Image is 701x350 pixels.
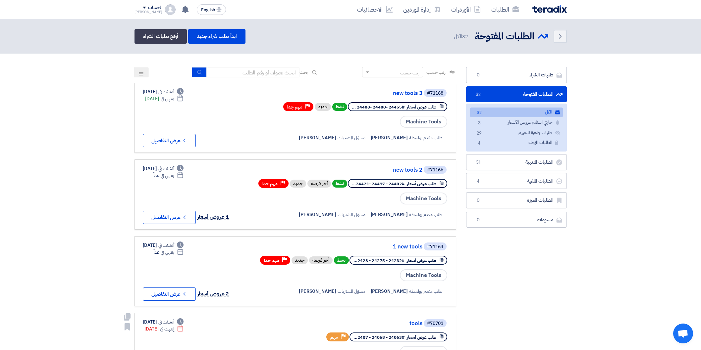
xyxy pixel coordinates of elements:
[454,33,469,40] span: الكل
[409,211,443,218] span: طلب مقدم بواسطة
[143,319,184,326] div: [DATE]
[197,290,229,298] span: 2 عروض أسعار
[371,288,408,295] span: [PERSON_NAME]
[158,319,174,326] span: أنشئت في
[158,242,174,249] span: أنشئت في
[299,134,336,141] span: [PERSON_NAME]
[161,172,174,179] span: ينتهي في
[315,103,331,111] div: جديد
[474,217,482,223] span: 0
[427,91,443,96] div: #71168
[427,244,443,249] div: #71163
[474,197,482,204] span: 0
[474,91,482,98] span: 32
[474,72,482,78] span: 0
[407,334,436,340] span: طلب عرض أسعار
[466,154,567,170] a: الطلبات المنتهية51
[475,109,483,116] span: 32
[160,326,174,332] span: إنتهت في
[158,165,174,172] span: أنشئت في
[143,165,184,172] div: [DATE]
[338,211,365,218] span: مسؤل المشتريات
[287,104,302,110] span: مهم جدا
[475,130,483,137] span: 29
[135,29,187,44] a: أرفع طلبات الشراء
[143,134,196,147] button: عرض التفاصيل
[332,180,347,188] span: نشط
[371,211,408,218] span: [PERSON_NAME]
[400,116,447,128] span: Machine Tools
[299,211,336,218] span: [PERSON_NAME]
[143,242,184,249] div: [DATE]
[299,288,336,295] span: [PERSON_NAME]
[144,326,184,332] div: [DATE]
[290,180,306,188] div: جديد
[148,5,162,11] div: الحساب
[462,33,468,40] span: 32
[158,88,174,95] span: أنشئت في
[332,103,347,111] span: نشط
[446,2,486,17] a: الأوردرات
[427,168,443,172] div: #71166
[352,104,404,110] span: #24455 -24480 -24488 ...
[409,288,443,295] span: طلب مقدم بواسطة
[407,257,436,264] span: طلب عرض أسعار
[470,128,563,138] a: طلبات جاهزة للتقييم
[145,95,184,102] div: [DATE]
[475,30,534,43] h2: الطلبات المفتوحة
[470,138,563,148] a: الطلبات المؤجلة
[407,181,436,187] span: طلب عرض أسعار
[398,2,446,17] a: إدارة الموردين
[474,178,482,185] span: 4
[400,193,447,204] span: Machine Tools
[143,211,196,224] button: عرض التفاصيل
[290,167,422,173] a: new tools 2
[475,120,483,127] span: 3
[290,90,422,96] a: new tools 3
[474,159,482,166] span: 51
[427,321,443,326] div: #70701
[143,88,184,95] div: [DATE]
[426,69,445,76] span: رتب حسب
[290,321,422,327] a: tools
[466,173,567,189] a: الطلبات الملغية4
[475,140,483,147] span: 4
[153,172,184,179] div: غداً
[466,192,567,208] a: الطلبات المميزة0
[330,334,338,340] span: مهم
[135,10,163,14] div: [PERSON_NAME]
[197,4,226,15] button: English
[309,256,333,264] div: أخر فرصة
[400,69,419,76] div: رتب حسب
[153,249,184,256] div: غداً
[470,108,563,117] a: الكل
[352,181,404,187] span: #24402 - 24417 -24421...
[338,288,365,295] span: مسؤل المشتريات
[400,269,447,281] span: Machine Tools
[353,334,404,340] span: #24063 - 24068 - 2407...
[352,2,398,17] a: الاحصائيات
[290,244,422,250] a: 1 new tools
[466,67,567,83] a: طلبات الشراء0
[161,249,174,256] span: ينتهي في
[338,134,365,141] span: مسؤل المشتريات
[161,95,174,102] span: ينتهي في
[188,29,245,44] a: ابدأ طلب شراء جديد
[165,4,176,15] img: profile_test.png
[371,134,408,141] span: [PERSON_NAME]
[407,104,436,110] span: طلب عرض أسعار
[334,256,349,264] span: نشط
[307,180,331,188] div: أخر فرصة
[299,69,308,76] span: بحث
[201,8,215,12] span: English
[264,257,279,264] span: مهم جدا
[292,256,308,264] div: جديد
[143,287,196,301] button: عرض التفاصيل
[673,324,693,343] a: Open chat
[466,212,567,228] a: مسودات0
[353,257,404,264] span: #24232 - 24275 - 2428...
[466,86,567,103] a: الطلبات المفتوحة32
[532,5,567,13] img: Teradix logo
[197,213,229,221] span: 1 عروض أسعار
[409,134,443,141] span: طلب مقدم بواسطة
